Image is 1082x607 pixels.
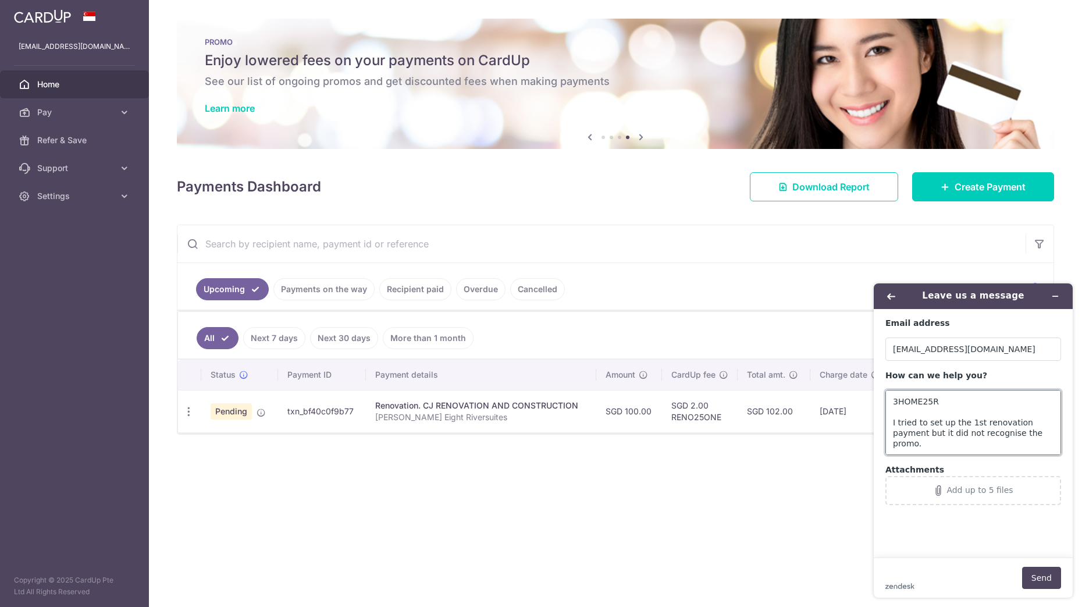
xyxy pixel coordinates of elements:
[243,327,305,349] a: Next 7 days
[375,411,587,423] p: [PERSON_NAME] Eight Riversuites
[864,274,1082,607] iframe: Find more information here
[37,79,114,90] span: Home
[310,327,378,349] a: Next 30 days
[211,369,236,381] span: Status
[750,172,898,201] a: Download Report
[820,369,867,381] span: Charge date
[278,390,366,432] td: txn_bf40c0f9b77
[211,403,252,420] span: Pending
[205,37,1026,47] p: PROMO
[375,400,587,411] div: Renovation. CJ RENOVATION AND CONSTRUCTION
[197,327,239,349] a: All
[596,390,662,432] td: SGD 100.00
[37,162,114,174] span: Support
[37,190,114,202] span: Settings
[738,390,810,432] td: SGD 102.00
[792,180,870,194] span: Download Report
[671,369,716,381] span: CardUp fee
[379,278,451,300] a: Recipient paid
[273,278,375,300] a: Payments on the way
[278,360,366,390] th: Payment ID
[456,278,506,300] a: Overdue
[177,19,1054,149] img: Latest Promos banner
[205,102,255,114] a: Learn more
[383,327,474,349] a: More than 1 month
[205,51,1026,70] h5: Enjoy lowered fees on your payments on CardUp
[196,278,269,300] a: Upcoming
[14,9,71,23] img: CardUp
[26,8,50,19] span: Help
[205,74,1026,88] h6: See our list of ongoing promos and get discounted fees when making payments
[810,390,892,432] td: [DATE]
[662,390,738,432] td: SGD 2.00 RENO25ONE
[912,172,1054,201] a: Create Payment
[37,134,114,146] span: Refer & Save
[606,369,635,381] span: Amount
[177,225,1026,262] input: Search by recipient name, payment id or reference
[366,360,596,390] th: Payment details
[177,176,321,197] h4: Payments Dashboard
[510,278,565,300] a: Cancelled
[747,369,785,381] span: Total amt.
[37,107,114,118] span: Pay
[955,180,1026,194] span: Create Payment
[19,41,130,52] p: [EMAIL_ADDRESS][DOMAIN_NAME]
